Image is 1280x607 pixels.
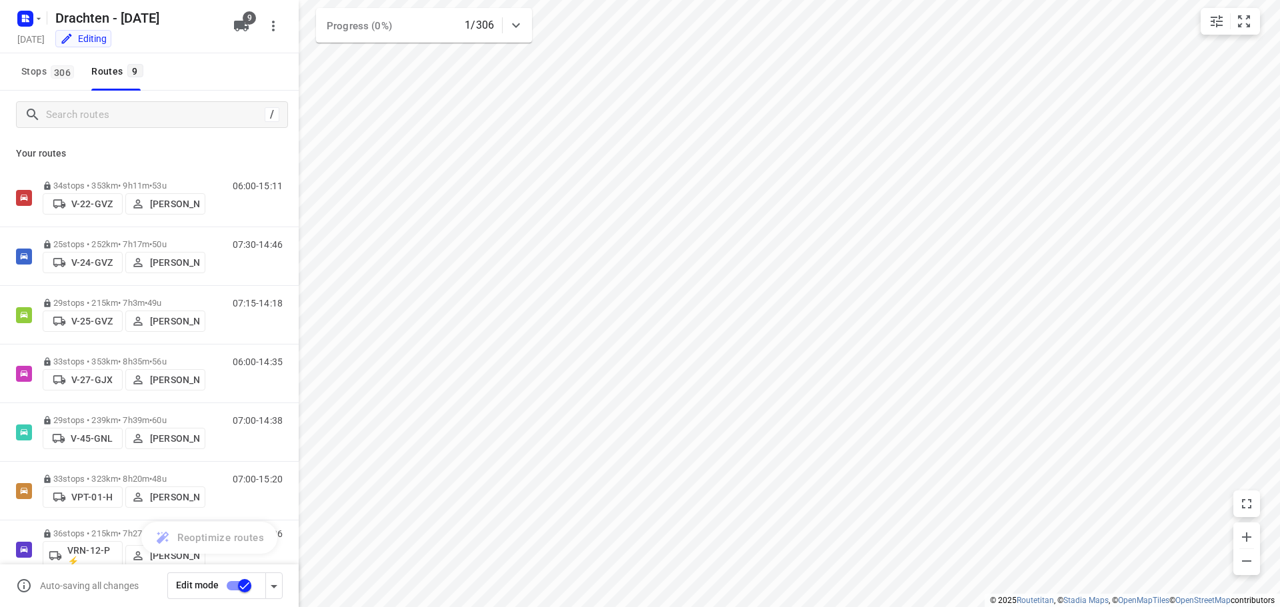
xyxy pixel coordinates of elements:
[71,316,113,326] p: V-25-GVZ
[125,545,205,566] button: [PERSON_NAME]
[125,193,205,215] button: [PERSON_NAME]
[1118,596,1169,605] a: OpenMapTiles
[1017,596,1054,605] a: Routetitan
[16,147,283,161] p: Your routes
[233,298,283,308] p: 07:15-14:18
[233,474,283,484] p: 07:00-15:20
[150,550,199,561] p: [PERSON_NAME]
[266,577,282,594] div: Driver app settings
[1231,8,1257,35] button: Fit zoom
[233,239,283,250] p: 07:30-14:46
[40,580,139,591] p: Auto-saving all changes
[125,486,205,508] button: [PERSON_NAME]
[125,252,205,273] button: [PERSON_NAME]
[152,181,166,191] span: 53u
[43,298,205,308] p: 29 stops • 215km • 7h3m
[43,356,205,366] p: 33 stops • 353km • 8h35m
[150,257,199,268] p: [PERSON_NAME]
[233,181,283,191] p: 06:00-15:11
[1203,8,1230,35] button: Map settings
[152,239,166,249] span: 50u
[152,415,166,425] span: 60u
[60,32,107,45] div: You are currently in edit mode.
[12,31,50,47] h5: Project date
[150,433,199,444] p: [PERSON_NAME]
[149,239,152,249] span: •
[149,181,152,191] span: •
[43,528,205,538] p: 36 stops • 215km • 7h27m
[150,374,199,385] p: [PERSON_NAME]
[43,181,205,191] p: 34 stops • 353km • 9h11m
[152,356,166,366] span: 56u
[127,64,143,77] span: 9
[125,369,205,390] button: [PERSON_NAME]
[67,545,117,566] p: VRN-12-P ⚡
[150,199,199,209] p: [PERSON_NAME]
[43,193,123,215] button: V-22-GVZ
[125,428,205,449] button: [PERSON_NAME]
[265,107,279,122] div: /
[43,474,205,484] p: 33 stops • 323km • 8h20m
[150,316,199,326] p: [PERSON_NAME]
[125,310,205,332] button: [PERSON_NAME]
[43,415,205,425] p: 29 stops • 239km • 7h39m
[327,20,392,32] span: Progress (0%)
[43,239,205,249] p: 25 stops • 252km • 7h17m
[149,356,152,366] span: •
[233,415,283,426] p: 07:00-14:38
[43,310,123,332] button: V-25-GVZ
[43,486,123,508] button: VPT-01-H
[71,433,113,444] p: V-45-GNL
[990,596,1275,605] li: © 2025 , © , © © contributors
[176,580,219,590] span: Edit mode
[71,257,113,268] p: V-24-GVZ
[316,8,532,43] div: Progress (0%)1/306
[465,17,494,33] p: 1/306
[149,415,152,425] span: •
[233,356,283,367] p: 06:00-14:35
[71,492,113,502] p: VPT-01-H
[71,199,113,209] p: V-22-GVZ
[43,428,123,449] button: V-45-GNL
[147,298,161,308] span: 49u
[150,492,199,502] p: [PERSON_NAME]
[149,474,152,484] span: •
[50,7,223,29] h5: Rename
[1201,8,1260,35] div: small contained button group
[141,522,277,554] button: Reoptimize routes
[152,474,166,484] span: 48u
[228,13,255,39] button: 9
[1063,596,1109,605] a: Stadia Maps
[43,541,123,570] button: VRN-12-P ⚡
[145,298,147,308] span: •
[260,13,287,39] button: More
[51,65,74,79] span: 306
[91,63,147,80] div: Routes
[21,63,78,80] span: Stops
[43,369,123,390] button: V-27-GJX
[1175,596,1231,605] a: OpenStreetMap
[46,105,265,125] input: Search routes
[71,374,113,385] p: V-27-GJX
[43,252,123,273] button: V-24-GVZ
[243,11,256,25] span: 9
